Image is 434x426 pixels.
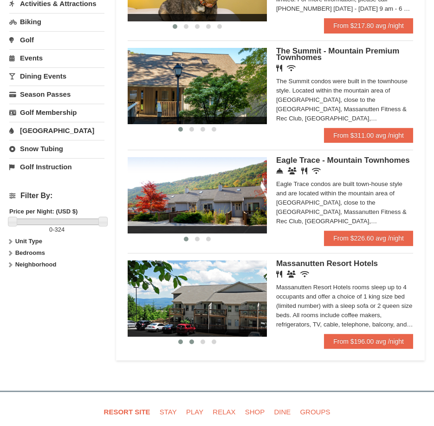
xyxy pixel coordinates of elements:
label: - [9,225,104,234]
strong: Unit Type [15,238,42,245]
span: The Summit - Mountain Premium Townhomes [276,47,399,62]
i: Concierge Desk [276,167,283,174]
h4: Filter By: [9,192,104,200]
a: Shop [241,401,269,422]
a: From $311.00 avg /night [324,128,413,143]
i: Wireless Internet (free) [300,271,309,278]
a: Play [182,401,207,422]
div: The Summit condos were built in the townhouse style. Located within the mountain area of [GEOGRAP... [276,77,413,123]
span: Eagle Trace - Mountain Townhomes [276,156,410,165]
a: From $196.00 avg /night [324,334,413,349]
strong: Neighborhood [15,261,57,268]
strong: Price per Night: (USD $) [9,208,78,215]
i: Restaurant [276,271,282,278]
div: Massanutten Resort Hotels rooms sleep up to 4 occupants and offer a choice of 1 king size bed (li... [276,283,413,329]
a: [GEOGRAPHIC_DATA] [9,122,104,139]
i: Wireless Internet (free) [312,167,321,174]
a: Stay [156,401,181,422]
a: Groups [296,401,334,422]
a: Events [9,49,104,67]
a: Season Passes [9,86,104,103]
span: 0 [49,226,52,233]
i: Banquet Facilities [287,271,296,278]
a: Dine [270,401,294,422]
a: Golf Membership [9,104,104,121]
strong: Bedrooms [15,249,45,256]
i: Conference Facilities [288,167,297,174]
a: Snow Tubing [9,140,104,157]
i: Restaurant [301,167,307,174]
span: 324 [55,226,65,233]
i: Restaurant [276,65,282,72]
i: Wireless Internet (free) [287,65,296,72]
a: Dining Events [9,67,104,85]
span: Massanutten Resort Hotels [276,259,378,268]
a: Golf Instruction [9,158,104,175]
div: Eagle Trace condos are built town-house style and are located within the mountain area of [GEOGRA... [276,180,413,226]
a: Golf [9,31,104,48]
a: From $226.60 avg /night [324,231,413,246]
a: From $217.80 avg /night [324,18,413,33]
a: Biking [9,13,104,30]
a: Resort Site [100,401,154,422]
a: Relax [209,401,239,422]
